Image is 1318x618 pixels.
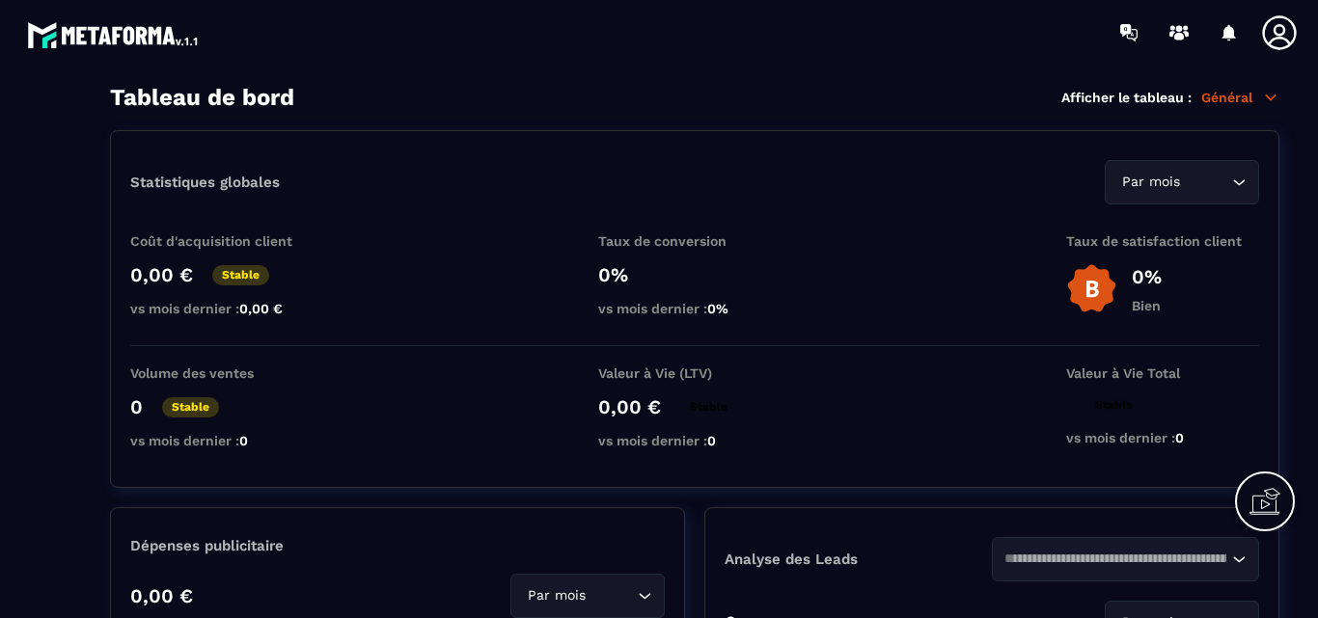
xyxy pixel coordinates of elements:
p: vs mois dernier : [130,301,323,316]
p: vs mois dernier : [1066,430,1259,445]
p: vs mois dernier : [130,433,323,448]
p: Valeur à Vie Total [1066,365,1259,381]
p: Coût d'acquisition client [130,233,323,249]
p: Dépenses publicitaire [130,537,665,554]
p: Analyse des Leads [725,551,992,568]
span: 0% [707,301,728,316]
p: 0% [598,263,791,286]
div: Search for option [992,537,1259,581]
span: 0,00 € [239,301,283,316]
div: Search for option [510,574,665,618]
input: Search for option [1184,172,1227,193]
p: vs mois dernier : [598,433,791,448]
span: 0 [1175,430,1184,445]
input: Search for option [590,585,633,606]
p: 0,00 € [598,395,661,418]
input: Search for option [1004,549,1227,570]
img: logo [27,17,201,52]
div: Search for option [1105,160,1259,204]
p: Bien [1132,298,1162,313]
p: Stable [162,397,219,417]
p: Afficher le tableau : [1061,90,1192,105]
p: Stable [212,265,269,285]
span: 0 [707,433,716,448]
p: Taux de conversion [598,233,791,249]
h3: Tableau de bord [110,84,294,111]
p: Volume des ventes [130,365,323,381]
p: Statistiques globales [130,174,280,191]
span: Par mois [1117,172,1184,193]
p: Taux de satisfaction client [1066,233,1259,249]
p: Stable [1085,395,1142,416]
p: 0,00 € [130,584,193,607]
p: Général [1201,89,1279,106]
span: Par mois [523,585,590,606]
p: Stable [680,397,737,417]
img: b-badge-o.b3b20ee6.svg [1066,263,1117,314]
p: 0,00 € [130,263,193,286]
p: 0% [1132,265,1162,288]
span: 0 [239,433,248,448]
p: 0 [130,395,143,418]
p: Valeur à Vie (LTV) [598,365,791,381]
p: vs mois dernier : [598,301,791,316]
